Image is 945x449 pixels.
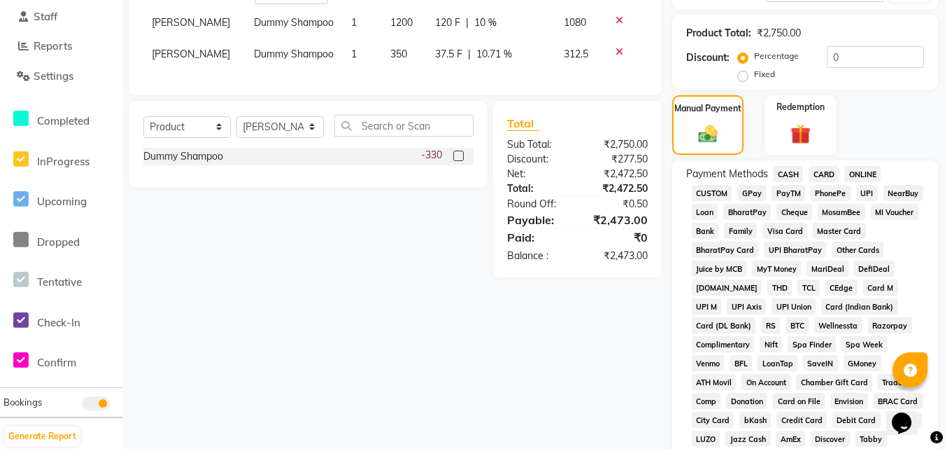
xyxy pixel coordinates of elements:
[886,393,931,435] iframe: chat widget
[37,356,76,369] span: Confirm
[476,47,512,62] span: 10.71 %
[497,249,577,263] div: Balance :
[34,69,73,83] span: Settings
[841,336,888,352] span: Spa Week
[577,197,658,212] div: ₹0.50
[776,204,812,220] span: Cheque
[784,122,817,147] img: _gift.svg
[686,26,751,41] div: Product Total:
[497,212,577,228] div: Payable:
[692,261,747,277] span: Juice by MCB
[727,298,766,315] span: UPI Axis
[507,116,539,131] span: Total
[773,393,825,409] span: Card on File
[776,412,827,428] span: Credit Card
[152,48,230,60] span: [PERSON_NAME]
[468,47,471,62] span: |
[758,355,797,371] span: LoanTap
[754,68,775,81] label: Fixed
[807,261,848,277] span: MariDeal
[776,101,825,113] label: Redemption
[497,167,577,181] div: Net:
[3,39,119,55] a: Reports
[564,16,586,29] span: 1080
[692,317,756,333] span: Card (DL Bank)
[37,235,80,249] span: Dropped
[692,204,718,220] span: Loan
[3,9,119,25] a: Staff
[497,152,577,167] div: Discount:
[844,166,881,182] span: ONLINE
[874,393,923,409] span: BRAC Card
[577,167,658,181] div: ₹2,472.50
[254,48,334,60] span: Dummy Shampoo
[786,317,809,333] span: BTC
[811,431,850,447] span: Discover
[37,114,90,127] span: Completed
[577,229,658,246] div: ₹0
[811,185,851,201] span: PhonePe
[774,166,804,182] span: CASH
[760,336,782,352] span: Nift
[686,50,730,65] div: Discount:
[390,16,413,29] span: 1200
[152,16,230,29] span: [PERSON_NAME]
[725,431,770,447] span: Jazz Cash
[692,393,721,409] span: Comp
[692,336,755,352] span: Complimentary
[5,427,80,446] button: Generate Report
[772,185,805,201] span: PayTM
[577,212,658,228] div: ₹2,473.00
[351,16,357,29] span: 1
[474,15,497,30] span: 10 %
[883,185,923,201] span: NearBuy
[863,279,898,296] span: Card M
[351,48,357,60] span: 1
[466,15,469,30] span: |
[754,50,799,62] label: Percentage
[832,242,883,258] span: Other Cards
[830,393,868,409] span: Envision
[856,185,878,201] span: UPI
[564,48,588,60] span: 312.5
[692,355,725,371] span: Venmo
[692,298,722,315] span: UPI M
[844,355,881,371] span: GMoney
[730,355,752,371] span: BFL
[577,152,658,167] div: ₹277.50
[692,374,737,390] span: ATH Movil
[741,374,790,390] span: On Account
[3,69,119,85] a: Settings
[854,261,895,277] span: DefiDeal
[788,336,836,352] span: Spa Finder
[878,374,907,390] span: Trade
[577,249,658,263] div: ₹2,473.00
[421,148,442,163] span: -330
[797,279,820,296] span: TCL
[37,155,90,168] span: InProgress
[37,316,80,329] span: Check-In
[692,242,759,258] span: BharatPay Card
[796,374,872,390] span: Chamber Gift Card
[577,181,658,196] div: ₹2,472.50
[34,39,72,53] span: Reports
[497,197,577,212] div: Round Off:
[832,412,881,428] span: Debit Card
[692,431,720,447] span: LUZO
[818,204,865,220] span: MosamBee
[737,185,766,201] span: GPay
[723,204,771,220] span: BharatPay
[686,167,768,181] span: Payment Methods
[761,317,780,333] span: RS
[692,223,719,239] span: Bank
[37,195,87,208] span: Upcoming
[34,10,57,23] span: Staff
[254,16,334,29] span: Dummy Shampoo
[757,26,801,41] div: ₹2,750.00
[692,123,723,145] img: _cash.svg
[776,431,805,447] span: AmEx
[3,396,42,408] span: Bookings
[435,47,462,62] span: 37.5 F
[497,229,577,246] div: Paid:
[813,223,866,239] span: Master Card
